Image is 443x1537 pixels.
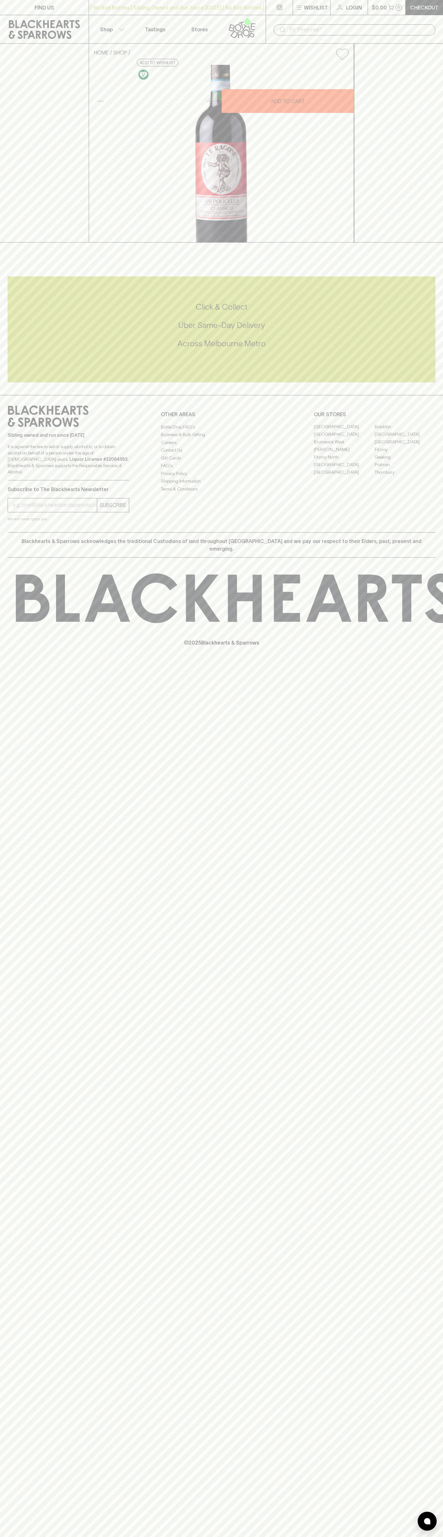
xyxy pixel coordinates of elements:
a: FAQ's [161,462,282,470]
a: Contact Us [161,447,282,454]
a: Fitzroy North [314,454,375,461]
h5: Across Melbourne Metro [8,338,435,349]
button: Add to wishlist [137,59,178,66]
a: Tastings [133,15,177,43]
a: Fitzroy [375,446,435,454]
a: Business & Bulk Gifting [161,431,282,439]
a: [PERSON_NAME] [314,446,375,454]
p: We will never spam you [8,516,129,522]
h5: Uber Same-Day Delivery [8,320,435,330]
a: SHOP [113,50,127,55]
a: [GEOGRAPHIC_DATA] [314,461,375,469]
p: Sibling owned and run since [DATE] [8,432,129,438]
a: [GEOGRAPHIC_DATA] [314,469,375,476]
a: Shipping Information [161,478,282,485]
p: Checkout [410,4,439,11]
div: Call to action block [8,276,435,382]
strong: Liquor License #32064953 [69,457,128,462]
p: OTHER AREAS [161,410,282,418]
p: Stores [191,26,208,33]
a: Prahran [375,461,435,469]
h5: Click & Collect [8,302,435,312]
p: Subscribe to The Blackhearts Newsletter [8,485,129,493]
img: 40767.png [89,65,354,242]
p: OUR STORES [314,410,435,418]
button: SUBSCRIBE [97,498,129,512]
a: Gift Cards [161,454,282,462]
button: Shop [89,15,133,43]
a: Terms & Conditions [161,485,282,493]
p: Tastings [145,26,165,33]
a: [GEOGRAPHIC_DATA] [314,431,375,438]
a: [GEOGRAPHIC_DATA] [375,431,435,438]
input: e.g. jane@blackheartsandsparrows.com.au [13,500,97,510]
a: Stores [177,15,222,43]
img: bubble-icon [424,1518,430,1524]
a: Geelong [375,454,435,461]
p: FIND US [35,4,54,11]
p: 0 [397,6,400,9]
a: [GEOGRAPHIC_DATA] [314,423,375,431]
p: ADD TO CART [271,97,305,105]
button: Add to wishlist [334,46,351,62]
p: Shop [100,26,113,33]
img: Vegan [138,70,149,80]
button: ADD TO CART [222,89,354,113]
p: SUBSCRIBE [100,501,126,509]
a: Careers [161,439,282,446]
p: Login [346,4,362,11]
p: It is against the law to sell or supply alcohol to, or to obtain alcohol on behalf of a person un... [8,443,129,475]
a: Privacy Policy [161,470,282,477]
p: Blackhearts & Sparrows acknowledges the traditional Custodians of land throughout [GEOGRAPHIC_DAT... [12,537,431,552]
a: Made without the use of any animal products. [137,68,150,81]
a: [GEOGRAPHIC_DATA] [375,438,435,446]
a: Braddon [375,423,435,431]
a: Thornbury [375,469,435,476]
a: Brunswick West [314,438,375,446]
a: HOME [94,50,109,55]
input: Try "Pinot noir" [289,25,430,35]
p: $0.00 [372,4,387,11]
a: Bottle Drop FAQ's [161,423,282,431]
p: Wishlist [304,4,328,11]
